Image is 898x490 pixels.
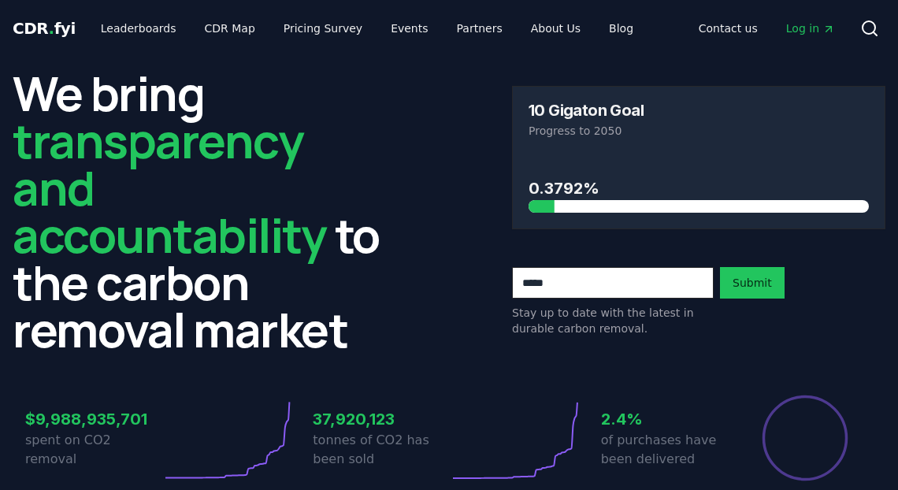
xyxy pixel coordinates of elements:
[601,407,737,431] h3: 2.4%
[518,14,593,43] a: About Us
[686,14,770,43] a: Contact us
[192,14,268,43] a: CDR Map
[761,394,849,482] div: Percentage of sales delivered
[444,14,515,43] a: Partners
[512,305,714,336] p: Stay up to date with the latest in durable carbon removal.
[88,14,646,43] nav: Main
[786,20,835,36] span: Log in
[25,431,161,469] p: spent on CO2 removal
[774,14,848,43] a: Log in
[686,14,848,43] nav: Main
[271,14,375,43] a: Pricing Survey
[49,19,54,38] span: .
[313,407,449,431] h3: 37,920,123
[13,17,76,39] a: CDR.fyi
[601,431,737,469] p: of purchases have been delivered
[529,123,869,139] p: Progress to 2050
[13,108,326,267] span: transparency and accountability
[378,14,440,43] a: Events
[529,102,644,118] h3: 10 Gigaton Goal
[13,19,76,38] span: CDR fyi
[88,14,189,43] a: Leaderboards
[25,407,161,431] h3: $9,988,935,701
[529,176,869,200] h3: 0.3792%
[720,267,785,299] button: Submit
[13,69,386,353] h2: We bring to the carbon removal market
[313,431,449,469] p: tonnes of CO2 has been sold
[596,14,646,43] a: Blog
